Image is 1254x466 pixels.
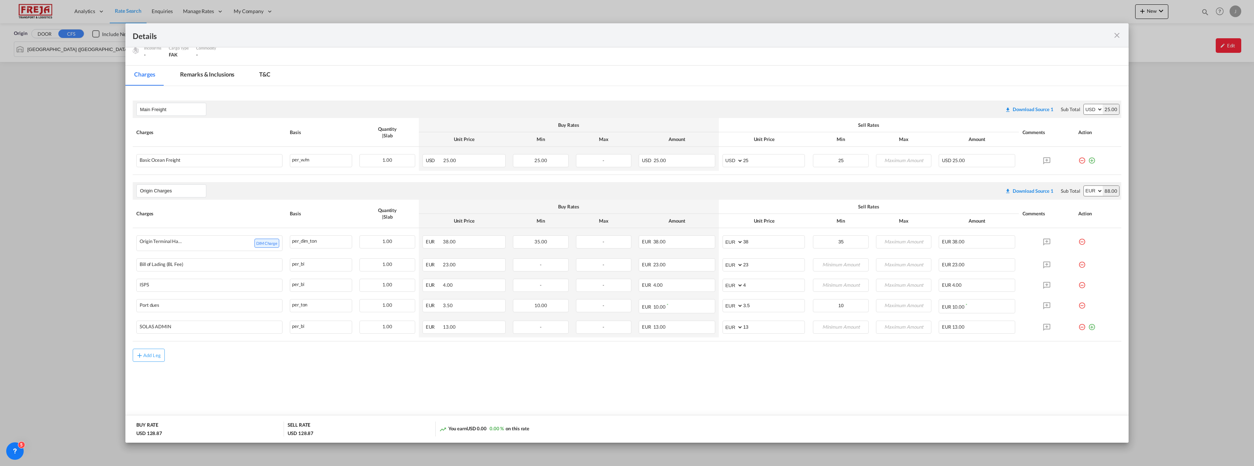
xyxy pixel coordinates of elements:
[422,203,715,210] div: Buy Rates
[382,324,392,329] span: 1.00
[1013,106,1054,112] div: Download Source 1
[144,45,161,51] div: Incoterms
[290,236,352,245] div: per_dim_ton
[1005,188,1011,194] md-icon: icon-download
[572,132,635,146] th: Max
[603,157,604,163] span: -
[290,210,352,217] div: Basis
[1078,235,1086,243] md-icon: icon-minus-circle-outline red-400-fg pt-7
[635,214,719,228] th: Amount
[140,302,159,308] div: Port dues
[439,426,447,433] md-icon: icon-trending-up
[254,239,279,248] span: DIM Charge
[196,45,216,51] div: Commodity
[1103,104,1119,114] div: 25.00
[1088,154,1095,161] md-icon: icon-plus-circle-outline green-400-fg
[1113,31,1121,40] md-icon: icon-close fg-AAA8AD m-0 cursor
[1061,188,1080,194] div: Sub Total
[290,299,352,309] div: per_ton
[290,259,352,268] div: per_bl
[1001,184,1057,197] button: Download original source rate sheet
[653,304,666,310] span: 10.00
[1061,106,1080,113] div: Sub Total
[642,157,653,163] span: USD
[426,302,442,308] span: EUR
[719,214,810,228] th: Unit Price
[814,279,868,290] input: Minimum Amount
[642,324,652,330] span: EUR
[877,321,931,332] input: Maximum Amount
[290,279,352,288] div: per_bl
[642,262,652,267] span: EUR
[382,282,392,287] span: 1.00
[196,52,198,58] span: -
[133,349,165,362] button: Add Leg
[534,157,547,163] span: 25.00
[942,304,951,310] span: EUR
[814,154,868,165] input: Minimum Amount
[382,302,392,308] span: 1.00
[140,324,171,329] div: SOLAS ADMIN
[382,157,392,163] span: 1.00
[140,185,206,196] input: Leg Name
[635,132,719,146] th: Amount
[942,282,951,288] span: EUR
[290,154,352,164] div: per_w/m
[426,157,443,163] span: USD
[540,324,542,330] span: -
[140,262,183,267] div: Bill of Lading (BL Fee)
[743,236,805,247] input: 38
[419,132,510,146] th: Unit Price
[1001,106,1057,112] div: Download original source rate sheet
[723,122,1015,128] div: Sell Rates
[290,321,352,330] div: per_bl
[1075,200,1121,228] th: Action
[125,66,164,86] md-tab-item: Charges
[653,324,666,330] span: 13.00
[653,262,666,267] span: 23.00
[653,282,663,288] span: 4.00
[136,352,143,359] md-icon: icon-plus md-link-fg s20
[136,210,283,217] div: Charges
[136,422,158,430] div: BUY RATE
[642,304,652,310] span: EUR
[935,214,1019,228] th: Amount
[942,157,951,163] span: USD
[877,259,931,270] input: Maximum Amount
[169,45,189,51] div: Cargo Type
[953,157,965,163] span: 25.00
[603,302,604,308] span: -
[443,157,456,163] span: 25.00
[534,239,547,244] span: 35.00
[143,353,161,357] div: Add Leg
[603,324,604,330] span: -
[132,46,140,54] img: cargo.png
[443,239,456,244] span: 38.00
[509,132,572,146] th: Min
[1078,279,1086,286] md-icon: icon-minus-circle-outline red-400-fg pt-7
[809,214,872,228] th: Min
[136,129,283,136] div: Charges
[540,262,542,267] span: -
[1103,186,1119,196] div: 88.00
[603,239,604,244] span: -
[667,303,668,308] sup: Minimum amount
[250,66,279,86] md-tab-item: T&C
[288,430,313,436] div: USD 128.87
[877,299,931,310] input: Maximum Amount
[1005,106,1054,112] div: Download original source rate sheet
[814,299,868,310] input: Minimum Amount
[642,282,652,288] span: EUR
[140,239,183,248] div: Origin Terminal Handling Charge
[572,214,635,228] th: Max
[1078,154,1086,161] md-icon: icon-minus-circle-outline red-400-fg pt-7
[952,324,965,330] span: 13.00
[1005,188,1054,194] div: Download original source rate sheet
[171,66,243,86] md-tab-item: Remarks & Inclusions
[872,214,935,228] th: Max
[140,282,149,287] div: ISPS
[426,262,442,267] span: EUR
[935,132,1019,146] th: Amount
[426,324,442,330] span: EUR
[1001,188,1057,194] div: Download original source rate sheet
